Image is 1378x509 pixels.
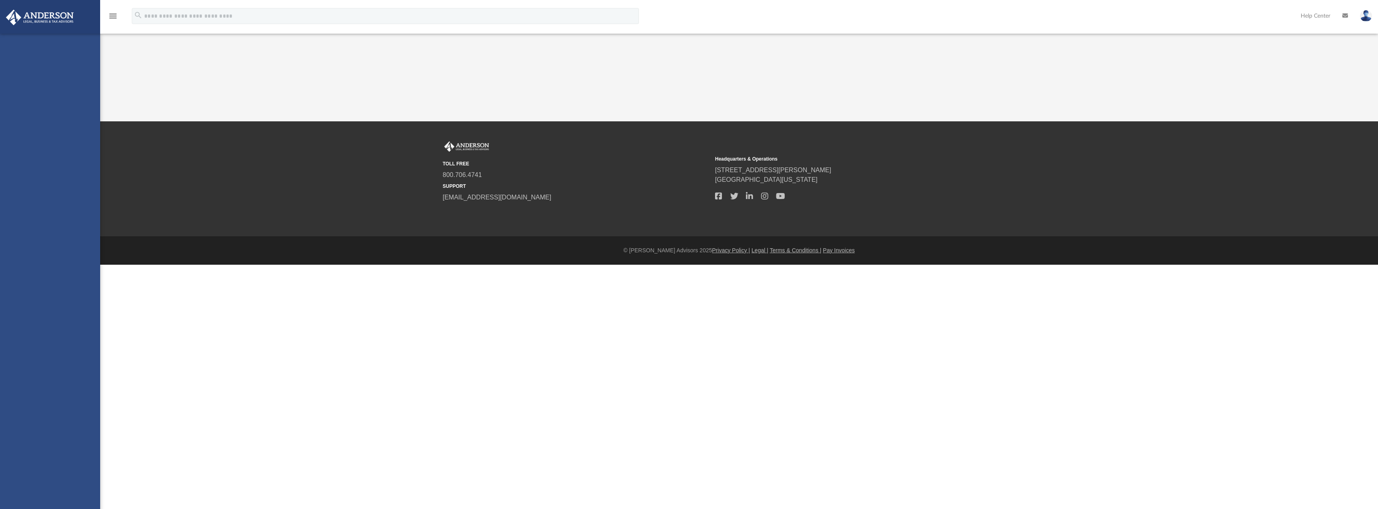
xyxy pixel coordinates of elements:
a: [GEOGRAPHIC_DATA][US_STATE] [715,176,818,183]
a: Terms & Conditions | [770,247,822,253]
i: menu [108,11,118,21]
a: 800.706.4741 [443,171,482,178]
a: menu [108,15,118,21]
a: Pay Invoices [823,247,854,253]
small: SUPPORT [443,183,709,190]
a: [STREET_ADDRESS][PERSON_NAME] [715,167,831,173]
small: TOLL FREE [443,160,709,167]
img: Anderson Advisors Platinum Portal [4,10,76,25]
small: Headquarters & Operations [715,155,982,163]
i: search [134,11,143,20]
img: User Pic [1360,10,1372,22]
img: Anderson Advisors Platinum Portal [443,141,491,152]
a: Privacy Policy | [712,247,750,253]
div: © [PERSON_NAME] Advisors 2025 [100,246,1378,255]
a: [EMAIL_ADDRESS][DOMAIN_NAME] [443,194,551,201]
a: Legal | [751,247,768,253]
